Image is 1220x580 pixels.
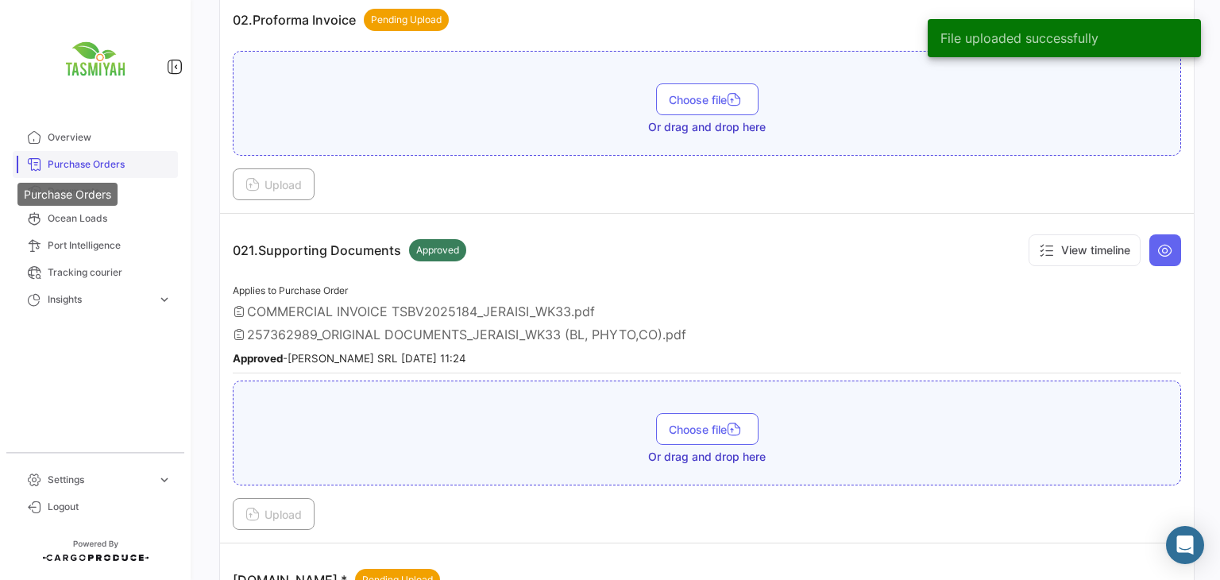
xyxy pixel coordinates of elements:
span: Port Intelligence [48,238,172,253]
button: Upload [233,168,315,200]
a: Purchase Orders [13,151,178,178]
span: Choose file [669,423,746,436]
button: Choose file [656,83,759,115]
span: COMMERCIAL INVOICE TSBV2025184_JERAISI_WK33.pdf [247,304,595,319]
p: 021.Supporting Documents [233,239,466,261]
span: expand_more [157,292,172,307]
span: Or drag and drop here [648,449,766,465]
span: Applies to Purchase Order [233,284,348,296]
span: Overview [48,130,172,145]
span: Upload [245,178,302,191]
span: Tracking courier [48,265,172,280]
img: c4e83380-a9b0-4762-86c2-5b222fd68c9b.png [56,19,135,99]
p: 02.Proforma Invoice [233,9,449,31]
b: Approved [233,352,283,365]
span: Or drag and drop here [648,119,766,135]
button: View timeline [1029,234,1141,266]
span: Upload [245,508,302,521]
a: Port Intelligence [13,232,178,259]
span: File uploaded successfully [940,30,1098,46]
span: Settings [48,473,151,487]
span: expand_more [157,473,172,487]
span: Purchase Orders [48,157,172,172]
span: 257362989_ORIGINAL DOCUMENTS_JERAISI_WK33 (BL, PHYTO,CO).pdf [247,327,686,342]
span: Pending Upload [371,13,442,27]
span: Ocean Loads [48,211,172,226]
button: Upload [233,498,315,530]
a: Overview [13,124,178,151]
button: Choose file [656,413,759,445]
span: Logout [48,500,172,514]
div: Abrir Intercom Messenger [1166,526,1204,564]
span: Choose file [669,93,746,106]
span: Insights [48,292,151,307]
a: Ocean Loads [13,205,178,232]
span: Approved [416,243,459,257]
div: Purchase Orders [17,183,118,206]
small: - [PERSON_NAME] SRL [DATE] 11:24 [233,352,466,365]
a: Tracking courier [13,259,178,286]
